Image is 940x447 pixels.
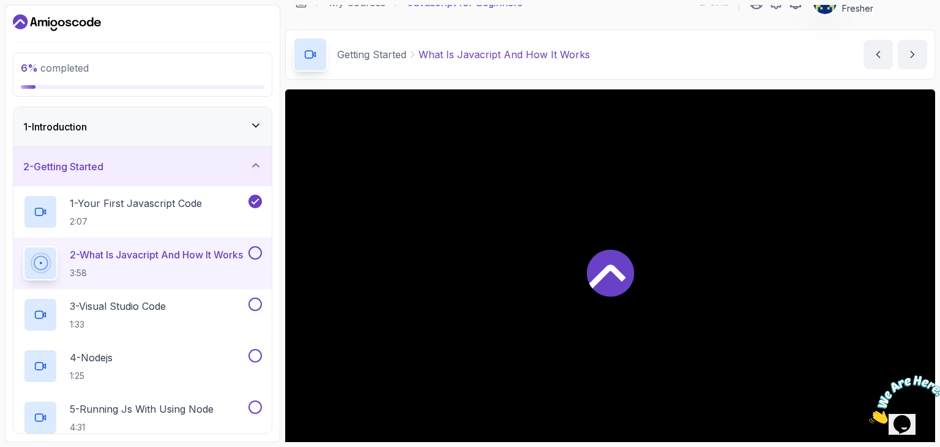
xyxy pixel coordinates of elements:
[864,40,893,69] button: previous content
[419,47,590,62] p: What Is Javacript And How It Works
[70,370,113,382] p: 1:25
[842,2,913,15] p: Fresher
[23,400,262,435] button: 5-Running Js With Using Node4:31
[898,40,927,69] button: next content
[13,107,272,146] button: 1-Introduction
[70,421,214,434] p: 4:31
[70,318,166,331] p: 1:33
[70,216,202,228] p: 2:07
[337,47,406,62] p: Getting Started
[23,195,262,229] button: 1-Your First Javascript Code2:07
[5,5,81,53] img: Chat attention grabber
[5,5,10,15] span: 1
[23,159,103,174] h3: 2 - Getting Started
[70,247,243,262] p: 2 - What Is Javacript And How It Works
[70,267,243,279] p: 3:58
[70,299,166,314] p: 3 - Visual Studio Code
[13,147,272,186] button: 2-Getting Started
[864,370,940,429] iframe: chat widget
[23,298,262,332] button: 3-Visual Studio Code1:33
[70,196,202,211] p: 1 - Your First Javascript Code
[23,349,262,383] button: 4-Nodejs1:25
[23,246,262,280] button: 2-What Is Javacript And How It Works3:58
[13,13,101,32] a: Dashboard
[70,402,214,416] p: 5 - Running Js With Using Node
[21,62,38,74] span: 6 %
[70,350,113,365] p: 4 - Nodejs
[23,119,87,134] h3: 1 - Introduction
[21,62,89,74] span: completed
